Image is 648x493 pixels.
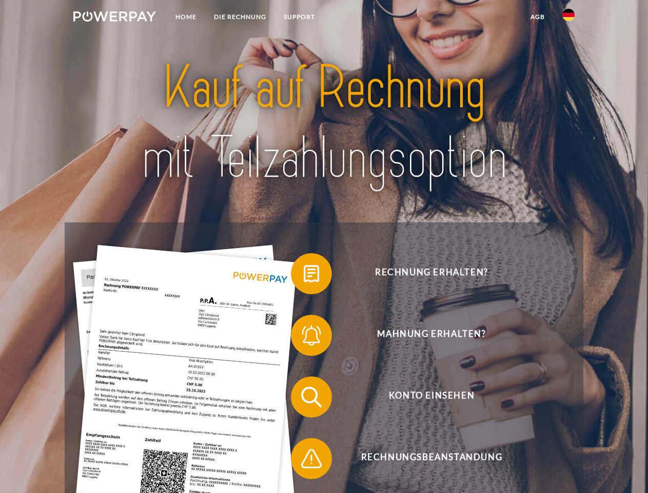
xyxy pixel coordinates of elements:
img: title-powerpay_de.svg [98,49,550,197]
a: DIE RECHNUNG [205,8,275,26]
img: de [562,9,575,21]
span: Konto einsehen [306,376,557,418]
span: Rechnung erhalten? [306,253,557,294]
img: qb_search.svg [299,384,324,410]
button: Konto einsehen [291,376,558,418]
button: Rechnungsbeanstandung [291,438,558,479]
a: Home [167,8,205,26]
span: Rechnungsbeanstandung [306,438,557,479]
button: Rechnung erhalten? [291,253,558,294]
span: Mahnung erhalten? [306,315,557,356]
a: agb [522,8,554,26]
img: qb_warning.svg [299,446,324,471]
img: qb_bill.svg [299,261,324,287]
button: Mahnung erhalten? [291,315,558,356]
a: SUPPORT [275,8,324,26]
img: logo-powerpay-white.svg [73,11,156,22]
img: qb_bell.svg [299,323,324,348]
